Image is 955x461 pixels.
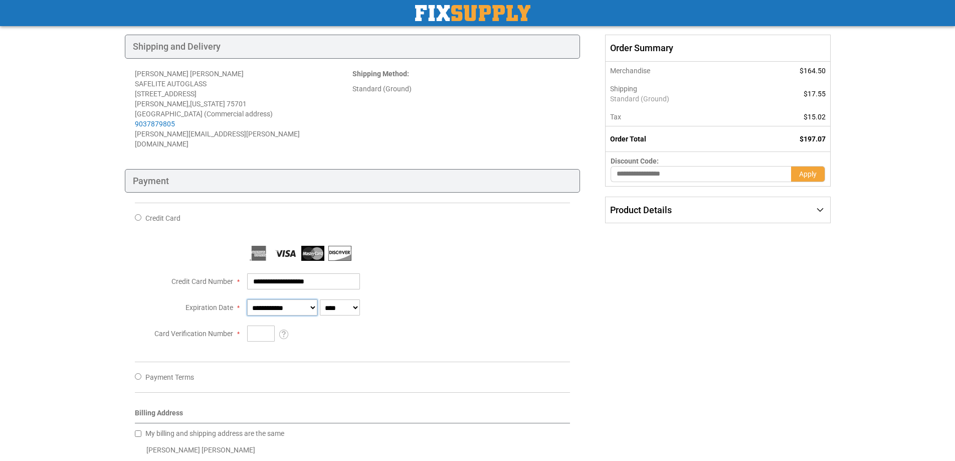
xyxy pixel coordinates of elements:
span: Discount Code: [611,157,659,165]
span: Product Details [610,205,672,215]
span: [US_STATE] [190,100,225,108]
span: My billing and shipping address are the same [145,429,284,437]
span: [PERSON_NAME][EMAIL_ADDRESS][PERSON_NAME][DOMAIN_NAME] [135,130,300,148]
div: Payment [125,169,581,193]
span: $197.07 [800,135,826,143]
th: Tax [606,108,753,126]
address: [PERSON_NAME] [PERSON_NAME] SAFELITE AUTOGLASS [STREET_ADDRESS] [PERSON_NAME] , 75701 [GEOGRAPHIC... [135,69,352,149]
button: Apply [791,166,825,182]
span: $164.50 [800,67,826,75]
th: Merchandise [606,62,753,80]
img: Fix Industrial Supply [415,5,530,21]
span: Credit Card [145,214,180,222]
span: Credit Card Number [171,277,233,285]
span: Payment Terms [145,373,194,381]
span: Expiration Date [185,303,233,312]
span: Card Verification Number [154,330,233,338]
span: $15.02 [804,113,826,121]
strong: Order Total [610,135,646,143]
span: Order Summary [605,35,830,62]
span: Shipping Method [352,70,407,78]
span: Shipping [610,85,637,93]
img: Visa [274,246,297,261]
img: Discover [328,246,351,261]
span: Apply [799,170,817,178]
span: Standard (Ground) [610,94,748,104]
a: 9037879805 [135,120,175,128]
img: American Express [247,246,270,261]
a: store logo [415,5,530,21]
div: Standard (Ground) [352,84,570,94]
div: Billing Address [135,408,570,423]
strong: : [352,70,409,78]
img: MasterCard [301,246,324,261]
div: Shipping and Delivery [125,35,581,59]
span: $17.55 [804,90,826,98]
